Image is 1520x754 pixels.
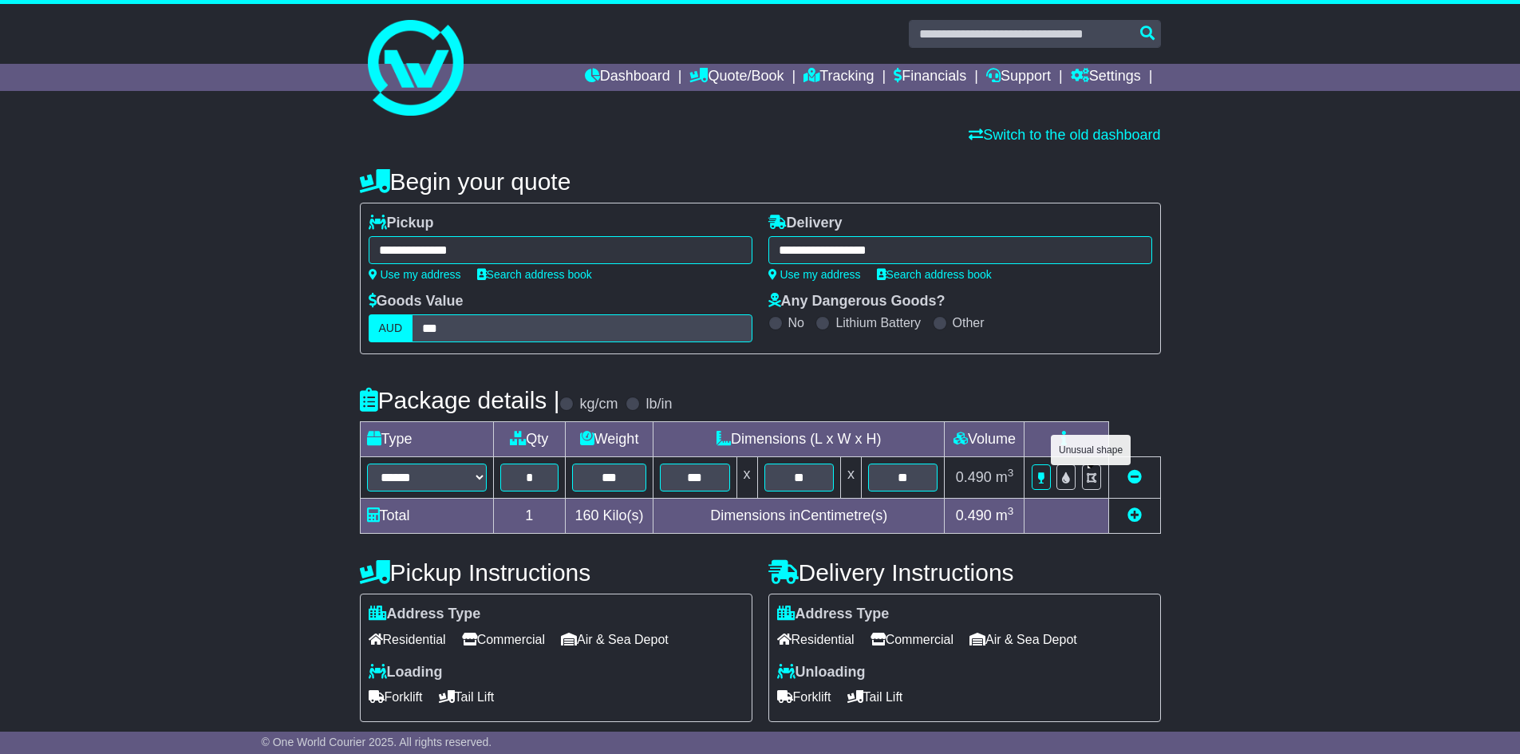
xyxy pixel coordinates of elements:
[777,606,890,623] label: Address Type
[840,457,861,499] td: x
[561,627,669,652] span: Air & Sea Depot
[768,268,861,281] a: Use my address
[369,606,481,623] label: Address Type
[360,499,493,534] td: Total
[566,499,653,534] td: Kilo(s)
[262,736,492,748] span: © One World Courier 2025. All rights reserved.
[788,315,804,330] label: No
[777,685,831,709] span: Forklift
[1008,505,1014,517] sup: 3
[953,315,985,330] label: Other
[439,685,495,709] span: Tail Lift
[847,685,903,709] span: Tail Lift
[369,664,443,681] label: Loading
[986,64,1051,91] a: Support
[1127,469,1142,485] a: Remove this item
[689,64,784,91] a: Quote/Book
[1127,507,1142,523] a: Add new item
[369,314,413,342] label: AUD
[956,469,992,485] span: 0.490
[579,396,618,413] label: kg/cm
[369,627,446,652] span: Residential
[777,664,866,681] label: Unloading
[768,293,946,310] label: Any Dangerous Goods?
[803,64,874,91] a: Tracking
[969,627,1077,652] span: Air & Sea Depot
[768,215,843,232] label: Delivery
[996,469,1014,485] span: m
[996,507,1014,523] span: m
[369,215,434,232] label: Pickup
[462,627,545,652] span: Commercial
[369,268,461,281] a: Use my address
[736,457,757,499] td: x
[945,422,1025,457] td: Volume
[768,559,1161,586] h4: Delivery Instructions
[871,627,953,652] span: Commercial
[956,507,992,523] span: 0.490
[1051,435,1131,465] div: Unusual shape
[969,127,1160,143] a: Switch to the old dashboard
[894,64,966,91] a: Financials
[369,685,423,709] span: Forklift
[877,268,992,281] a: Search address book
[646,396,672,413] label: lb/in
[566,422,653,457] td: Weight
[360,168,1161,195] h4: Begin your quote
[477,268,592,281] a: Search address book
[653,422,945,457] td: Dimensions (L x W x H)
[1008,467,1014,479] sup: 3
[835,315,921,330] label: Lithium Battery
[1071,64,1141,91] a: Settings
[493,499,566,534] td: 1
[369,293,464,310] label: Goods Value
[360,559,752,586] h4: Pickup Instructions
[585,64,670,91] a: Dashboard
[360,387,560,413] h4: Package details |
[360,422,493,457] td: Type
[575,507,599,523] span: 160
[493,422,566,457] td: Qty
[653,499,945,534] td: Dimensions in Centimetre(s)
[777,627,855,652] span: Residential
